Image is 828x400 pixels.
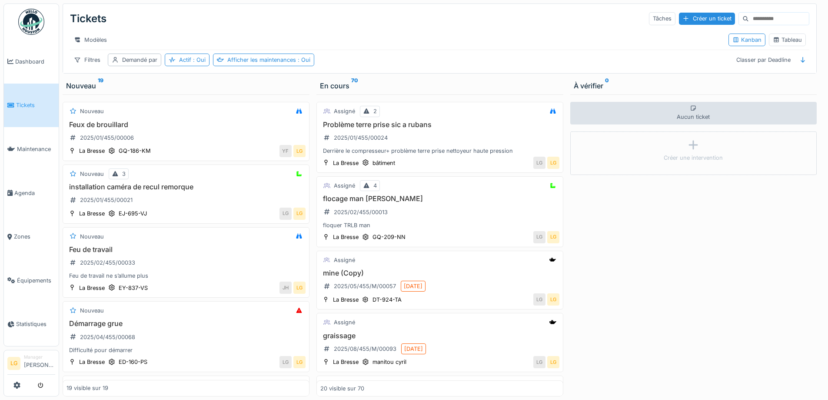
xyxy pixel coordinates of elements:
div: La Bresse [333,296,359,304]
div: LG [533,157,545,169]
div: Créer un ticket [679,13,735,24]
a: Agenda [4,171,59,215]
div: Nouveau [66,81,306,91]
div: 2025/01/455/00021 [80,196,133,204]
h3: mine (Copy) [320,269,559,277]
h3: Feu de travail [67,245,306,254]
div: Créer une intervention [664,154,723,162]
a: Équipements [4,259,59,303]
div: YF [279,145,292,157]
div: Classer par Deadline [732,54,795,66]
div: Aucun ticket [570,102,817,124]
div: LG [547,356,559,368]
div: Actif [179,56,206,64]
div: La Bresse [333,159,359,167]
div: LG [547,157,559,169]
div: La Bresse [333,233,359,241]
div: LG [547,293,559,306]
img: Badge_color-CXgf-gQk.svg [18,9,44,35]
div: 2025/04/455/00068 [80,333,135,341]
a: Maintenance [4,127,59,171]
div: LG [547,231,559,243]
span: Dashboard [15,57,55,66]
span: Tickets [16,101,55,109]
h3: Problème terre prise sic a rubans [320,121,559,129]
div: Difficulté pour démarrer [67,346,306,354]
div: 19 visible sur 19 [67,384,108,393]
div: Assigné [334,318,355,326]
span: Agenda [14,189,55,197]
div: LG [279,356,292,368]
div: À vérifier [574,81,814,91]
div: Kanban [732,36,761,44]
a: Statistiques [4,303,59,346]
h3: installation caméra de recul remorque [67,183,306,191]
div: La Bresse [79,209,105,218]
div: La Bresse [79,147,105,155]
sup: 19 [98,81,103,91]
div: EJ-695-VJ [119,209,147,218]
div: [DATE] [404,345,423,353]
div: LG [293,145,306,157]
span: Maintenance [17,145,55,153]
span: : Oui [191,57,206,63]
span: Statistiques [16,320,55,328]
div: Manager [24,354,55,360]
div: Demandé par [122,56,157,64]
div: 2025/01/455/00024 [334,134,388,142]
a: LG Manager[PERSON_NAME] [7,354,55,375]
h3: graissage [320,332,559,340]
div: GQ-186-KM [119,147,151,155]
span: Équipements [17,276,55,285]
div: Afficher les maintenances [227,56,310,64]
div: LG [293,356,306,368]
div: bâtiment [372,159,395,167]
div: Modèles [70,34,111,46]
div: La Bresse [333,358,359,366]
div: Tableau [773,36,802,44]
a: Tickets [4,84,59,128]
div: Nouveau [80,232,104,241]
h3: Démarrage grue [67,319,306,328]
div: 2025/02/455/00033 [80,259,135,267]
a: Zones [4,215,59,259]
li: [PERSON_NAME] [24,354,55,373]
div: LG [293,282,306,294]
div: DT-924-TA [372,296,402,304]
div: La Bresse [79,284,105,292]
span: : Oui [296,57,310,63]
div: Nouveau [80,107,104,115]
div: Nouveau [80,306,104,315]
div: JH [279,282,292,294]
sup: 70 [351,81,358,91]
div: Assigné [334,256,355,264]
a: Dashboard [4,40,59,84]
div: Derrière le compresseur+ problème terre prise nettoyeur haute pression [320,147,559,155]
div: EY-837-VS [119,284,148,292]
span: Zones [14,232,55,241]
div: LG [293,208,306,220]
sup: 0 [605,81,609,91]
div: Nouveau [80,170,104,178]
div: GQ-209-NN [372,233,406,241]
div: LG [533,293,545,306]
div: 3 [122,170,126,178]
div: 2025/05/455/M/00057 [334,282,396,290]
div: [DATE] [404,282,422,290]
h3: Feux de brouillard [67,121,306,129]
div: 4 [373,182,377,190]
div: 2 [373,107,377,115]
div: LG [533,231,545,243]
div: manitou cyril [372,358,406,366]
div: LG [279,208,292,220]
div: Filtres [70,54,104,66]
div: La Bresse [79,358,105,366]
div: floquer TRLB man [320,221,559,229]
h3: flocage man [PERSON_NAME] [320,195,559,203]
div: LG [533,356,545,368]
li: LG [7,357,20,370]
div: Tâches [649,12,675,25]
div: En cours [320,81,560,91]
div: ED-160-PS [119,358,147,366]
div: Tickets [70,7,106,30]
